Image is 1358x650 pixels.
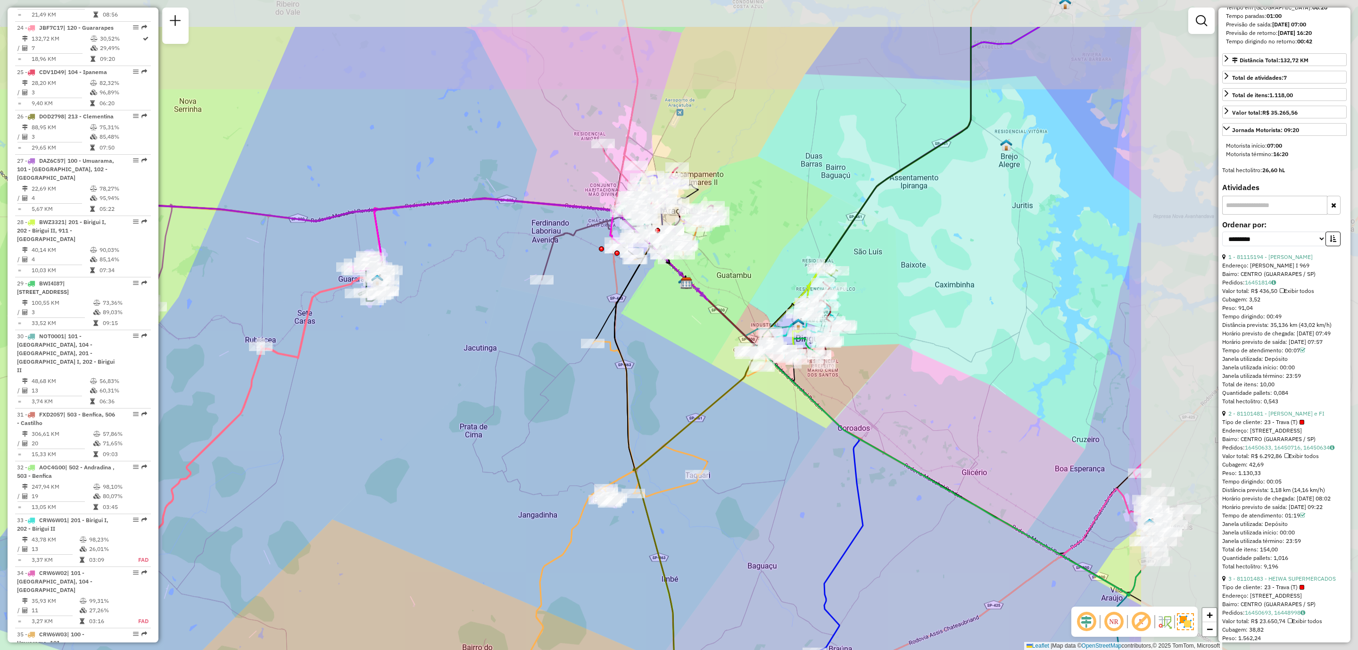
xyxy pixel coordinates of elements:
[1226,37,1343,46] div: Tempo dirigindo no retorno:
[1245,279,1276,286] a: 16451814
[1222,494,1347,503] div: Horário previsto de chegada: [DATE] 08:02
[1222,418,1347,426] div: Tipo de cliente:
[141,113,147,119] em: Rota exportada
[604,244,628,253] div: Atividade não roteirizada - LARISSA VILAS BOAS 4
[1222,583,1347,592] div: Tipo de cliente:
[1222,106,1347,118] a: Valor total:R$ 35.265,56
[1222,278,1347,287] div: Pedidos:
[1280,57,1308,64] span: 132,72 KM
[99,88,147,97] td: 96,89%
[17,266,22,275] td: =
[1222,123,1347,136] a: Jornada Motorista: 09:20
[17,43,22,53] td: /
[141,333,147,339] em: Rota exportada
[39,24,63,31] span: JBF7C17
[99,386,147,395] td: 60,31%
[1312,4,1327,11] strong: 08:20
[1262,167,1285,174] strong: 26,60 hL
[1130,610,1152,633] span: Exibir rótulo
[1222,270,1347,278] div: Bairro: CENTRO (GUARARAPES / SP)
[1222,355,1347,363] div: Janela utilizada: Depósito
[99,397,147,406] td: 06:36
[99,204,147,214] td: 05:22
[31,99,90,108] td: 9,40 KM
[93,309,100,315] i: % de utilização da cubagem
[1222,477,1347,486] div: Tempo dirigindo: 00:05
[17,555,22,565] td: =
[22,484,28,490] i: Distância Total
[39,464,65,471] span: AOC4G00
[1264,583,1304,592] span: 23 - Trava (T)
[1325,232,1341,246] button: Ordem crescente
[17,502,22,512] td: =
[31,132,90,142] td: 3
[1222,138,1347,162] div: Jornada Motorista: 09:20
[17,517,108,532] span: 33 -
[1228,253,1313,260] a: 1 - 81115194 - [PERSON_NAME]
[17,333,115,374] span: | 101 - [GEOGRAPHIC_DATA], 104 - [GEOGRAPHIC_DATA], 201 - [GEOGRAPHIC_DATA] I, 202 - Birigui II
[1222,511,1347,520] div: Tempo de atendimento: 01:19
[90,195,97,201] i: % de utilização da cubagem
[141,517,147,523] em: Rota exportada
[1245,444,1334,451] a: 16450633, 16450716, 16450634
[99,193,147,203] td: 95,94%
[680,277,693,289] img: CDD Araçatuba
[31,123,90,132] td: 88,95 KM
[90,388,97,393] i: % de utilização da cubagem
[141,570,147,575] em: Rota exportada
[31,386,90,395] td: 13
[17,569,92,593] span: | 101 - [GEOGRAPHIC_DATA], 104 - [GEOGRAPHIC_DATA]
[17,88,22,97] td: /
[99,54,142,64] td: 09:20
[1232,56,1308,65] div: Distância Total:
[1222,372,1347,380] div: Janela utilizada término: 23:59
[371,274,383,286] img: GUARARAPES
[1222,469,1261,476] span: Peso: 1.130,33
[93,451,98,457] i: Tempo total em rota
[39,218,65,225] span: BWZ3321
[1267,12,1282,19] strong: 01:00
[99,78,147,88] td: 82,32%
[39,280,63,287] span: BWI4I87
[102,439,147,448] td: 71,65%
[22,80,28,86] i: Distância Total
[102,10,147,19] td: 08:56
[141,158,147,163] em: Rota exportada
[1207,609,1213,621] span: +
[99,99,147,108] td: 06:20
[1202,608,1217,622] a: Zoom in
[17,397,22,406] td: =
[17,157,114,181] span: 27 -
[31,502,93,512] td: 13,05 KM
[1278,29,1312,36] strong: [DATE] 16:20
[99,255,147,264] td: 85,14%
[93,320,98,326] i: Tempo total em rota
[1222,329,1347,338] div: Horário previsto de chegada: [DATE] 07:49
[90,145,95,150] i: Tempo total em rota
[80,557,84,563] i: Tempo total em rota
[31,255,90,264] td: 4
[17,411,115,426] span: | 503 - Benfica, 506 - Castilho
[1222,321,1347,329] div: Distância prevista: 35,136 km (43,02 km/h)
[1222,503,1347,511] div: Horário previsto de saída: [DATE] 09:22
[17,255,22,264] td: /
[102,450,147,459] td: 09:03
[99,34,142,43] td: 30,52%
[31,318,93,328] td: 33,52 KM
[17,386,22,395] td: /
[1232,108,1298,117] div: Valor total:
[31,439,93,448] td: 20
[1330,445,1334,450] i: Observações
[1226,29,1343,37] div: Previsão de retorno:
[31,492,93,501] td: 19
[99,43,142,53] td: 29,49%
[133,113,139,119] em: Opções
[39,569,67,576] span: CRW6W02
[91,45,98,51] i: % de utilização da cubagem
[93,431,100,437] i: % de utilização do peso
[22,186,28,192] i: Distância Total
[31,544,79,554] td: 13
[1222,363,1347,372] div: Janela utilizada início: 00:00
[17,10,22,19] td: =
[22,441,28,446] i: Total de Atividades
